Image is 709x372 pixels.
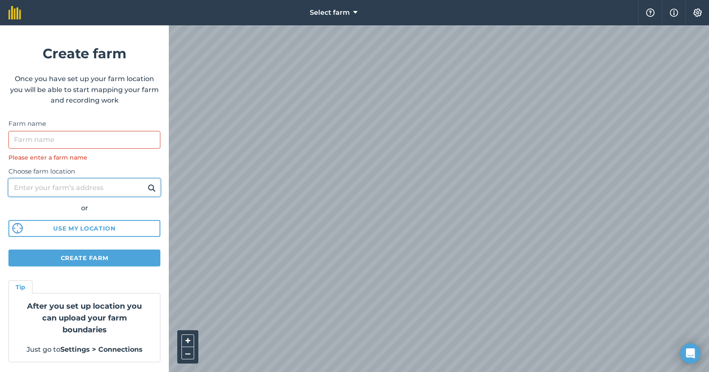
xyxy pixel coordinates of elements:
[693,8,703,17] img: A cog icon
[645,8,655,17] img: A question mark icon
[8,6,21,19] img: fieldmargin Logo
[8,131,160,149] input: Farm name
[181,334,194,347] button: +
[8,119,160,129] label: Farm name
[148,183,156,193] img: svg+xml;base64,PHN2ZyB4bWxucz0iaHR0cDovL3d3dy53My5vcmcvMjAwMC9zdmciIHdpZHRoPSIxOSIgaGVpZ2h0PSIyNC...
[16,282,25,292] h4: Tip
[12,223,23,234] img: svg%3e
[8,220,160,237] button: Use my location
[8,73,160,106] p: Once you have set up your farm location you will be able to start mapping your farm and recording...
[8,166,160,176] label: Choose farm location
[310,8,350,18] span: Select farm
[19,344,150,355] p: Just go to
[8,179,160,196] input: Enter your farm’s address
[60,345,143,353] strong: Settings > Connections
[181,347,194,359] button: –
[8,250,160,266] button: Create farm
[8,203,160,214] div: or
[27,301,142,334] strong: After you set up location you can upload your farm boundaries
[680,343,701,364] div: Open Intercom Messenger
[670,8,678,18] img: svg+xml;base64,PHN2ZyB4bWxucz0iaHR0cDovL3d3dy53My5vcmcvMjAwMC9zdmciIHdpZHRoPSIxNyIgaGVpZ2h0PSIxNy...
[8,43,160,64] h1: Create farm
[8,153,160,162] div: Please enter a farm name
